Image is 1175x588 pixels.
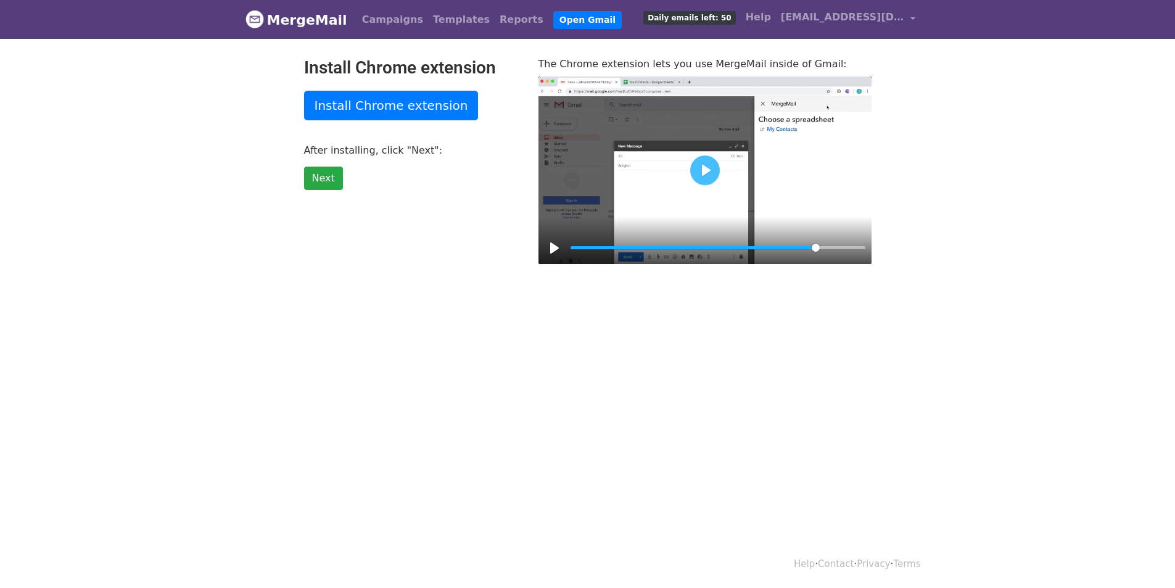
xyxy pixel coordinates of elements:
p: After installing, click "Next": [304,144,520,157]
a: Install Chrome extension [304,91,479,120]
span: Daily emails left: 50 [643,11,735,25]
button: Play [690,155,720,185]
a: [EMAIL_ADDRESS][DOMAIN_NAME] [776,5,920,34]
a: Reports [495,7,548,32]
a: Help [794,558,815,569]
a: Campaigns [357,7,428,32]
a: MergeMail [245,7,347,33]
a: Daily emails left: 50 [638,5,740,30]
a: Templates [428,7,495,32]
a: Terms [893,558,920,569]
iframe: Chat Widget [1113,529,1175,588]
h2: Install Chrome extension [304,57,520,78]
span: [EMAIL_ADDRESS][DOMAIN_NAME] [781,10,904,25]
a: Open Gmail [553,11,622,29]
a: Help [741,5,776,30]
p: The Chrome extension lets you use MergeMail inside of Gmail: [538,57,872,70]
img: MergeMail logo [245,10,264,28]
a: Next [304,167,343,190]
a: Contact [818,558,854,569]
button: Play [545,238,564,258]
a: Privacy [857,558,890,569]
input: Seek [571,242,865,254]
